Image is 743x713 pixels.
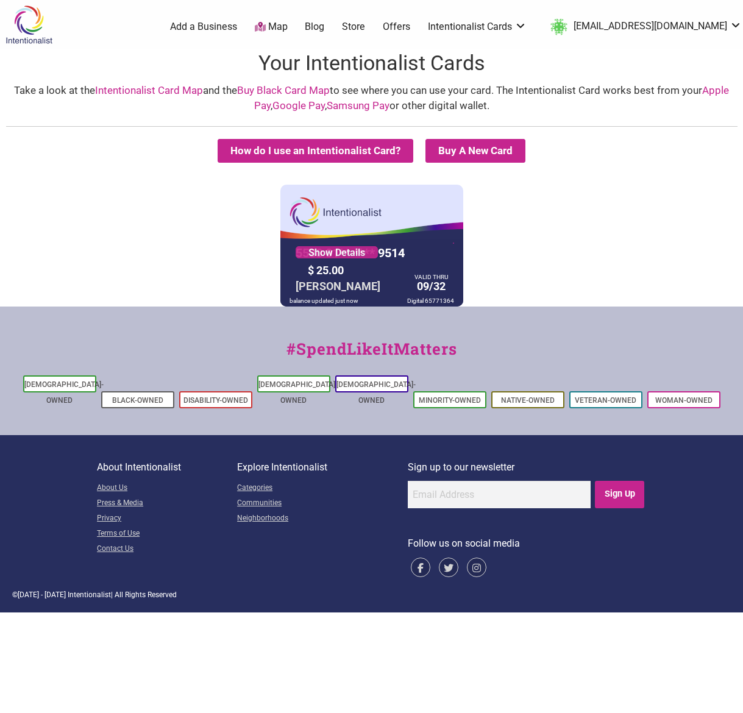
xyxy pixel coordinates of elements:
[408,536,646,552] p: Follow us on social media
[170,20,237,34] a: Add a Business
[97,527,237,542] a: Terms of Use
[408,481,591,508] input: Email Address
[237,496,408,511] a: Communities
[237,84,330,96] a: Buy Black Card Map
[12,83,731,114] div: Take a look at the and the to see where you can use your card. The Intentionalist Card works best...
[237,459,408,475] p: Explore Intentionalist
[575,396,636,405] a: Veteran-Owned
[97,496,237,511] a: Press & Media
[18,591,66,599] span: [DATE] - [DATE]
[97,481,237,496] a: About Us
[293,277,383,296] div: [PERSON_NAME]
[425,139,525,163] summary: Buy A New Card
[218,139,413,163] button: How do I use an Intentionalist Card?
[501,396,555,405] a: Native-Owned
[595,481,644,508] input: Sign Up
[305,261,408,280] div: $ 25.00
[255,20,288,34] a: Map
[97,511,237,527] a: Privacy
[404,295,457,307] div: Digital 65771364
[237,481,408,496] a: Categories
[286,295,361,307] div: balance updated just now
[408,459,646,475] p: Sign up to our newsletter
[97,542,237,557] a: Contact Us
[428,20,527,34] a: Intentionalist Cards
[258,380,338,405] a: [DEMOGRAPHIC_DATA]-Owned
[237,511,408,527] a: Neighborhoods
[296,246,378,258] a: Show Details
[12,589,731,600] div: © | All Rights Reserved
[97,459,237,475] p: About Intentionalist
[383,20,410,34] a: Offers
[305,20,324,34] a: Blog
[342,20,365,34] a: Store
[327,99,389,112] a: Samsung Pay
[112,396,163,405] a: Black-Owned
[411,275,451,296] div: 09/32
[544,16,742,38] li: mcbuchanan@gmail.com
[336,380,416,405] a: [DEMOGRAPHIC_DATA]-Owned
[414,276,448,278] div: VALID THRU
[272,99,325,112] a: Google Pay
[95,84,203,96] a: Intentionalist Card Map
[24,380,104,405] a: [DEMOGRAPHIC_DATA]-Owned
[544,16,742,38] a: [EMAIL_ADDRESS][DOMAIN_NAME]
[68,591,111,599] span: Intentionalist
[183,396,248,405] a: Disability-Owned
[655,396,713,405] a: Woman-Owned
[419,396,481,405] a: Minority-Owned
